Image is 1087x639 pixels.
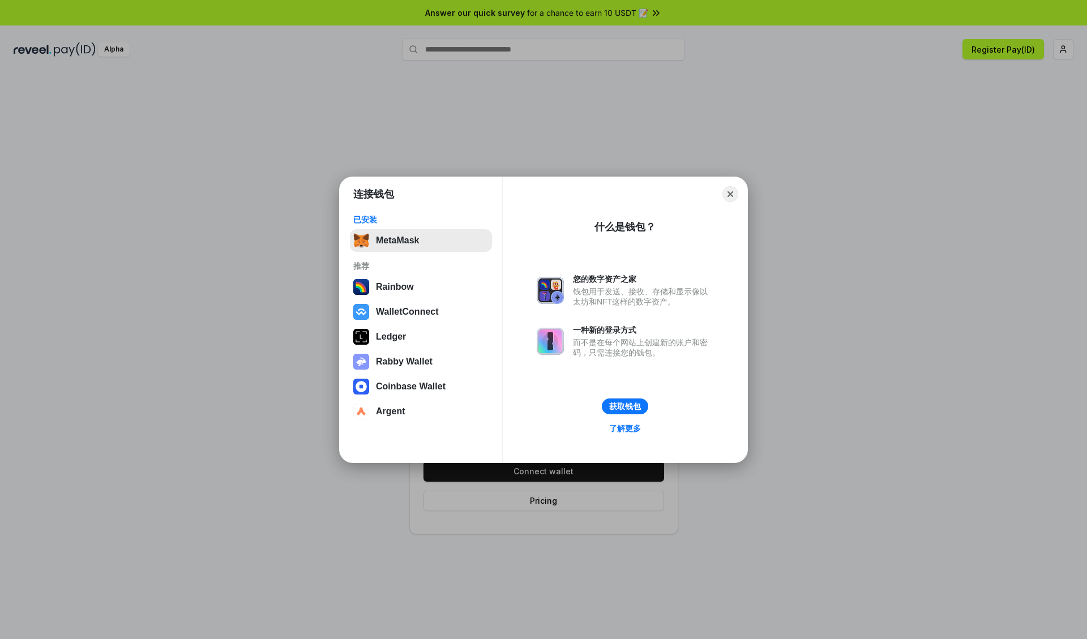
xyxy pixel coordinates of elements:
[609,401,641,411] div: 获取钱包
[376,381,446,392] div: Coinbase Wallet
[353,329,369,345] img: svg+xml,%3Csvg%20xmlns%3D%22http%3A%2F%2Fwww.w3.org%2F2000%2Fsvg%22%20width%3D%2228%22%20height%3...
[353,379,369,394] img: svg+xml,%3Csvg%20width%3D%2228%22%20height%3D%2228%22%20viewBox%3D%220%200%2028%2028%22%20fill%3D...
[350,276,492,298] button: Rainbow
[594,220,656,234] div: 什么是钱包？
[350,325,492,348] button: Ledger
[573,337,713,358] div: 而不是在每个网站上创建新的账户和密码，只需连接您的钱包。
[350,400,492,423] button: Argent
[353,233,369,248] img: svg+xml,%3Csvg%20fill%3D%22none%22%20height%3D%2233%22%20viewBox%3D%220%200%2035%2033%22%20width%...
[353,279,369,295] img: svg+xml,%3Csvg%20width%3D%22120%22%20height%3D%22120%22%20viewBox%3D%220%200%20120%20120%22%20fil...
[376,357,433,367] div: Rabby Wallet
[350,229,492,252] button: MetaMask
[353,354,369,370] img: svg+xml,%3Csvg%20xmlns%3D%22http%3A%2F%2Fwww.w3.org%2F2000%2Fsvg%22%20fill%3D%22none%22%20viewBox...
[573,274,713,284] div: 您的数字资产之家
[602,398,648,414] button: 获取钱包
[537,277,564,304] img: svg+xml,%3Csvg%20xmlns%3D%22http%3A%2F%2Fwww.w3.org%2F2000%2Fsvg%22%20fill%3D%22none%22%20viewBox...
[376,332,406,342] div: Ledger
[609,423,641,434] div: 了解更多
[573,325,713,335] div: 一种新的登录方式
[353,261,489,271] div: 推荐
[602,421,648,436] a: 了解更多
[353,187,394,201] h1: 连接钱包
[376,235,419,246] div: MetaMask
[350,301,492,323] button: WalletConnect
[350,375,492,398] button: Coinbase Wallet
[353,404,369,419] img: svg+xml,%3Csvg%20width%3D%2228%22%20height%3D%2228%22%20viewBox%3D%220%200%2028%2028%22%20fill%3D...
[376,307,439,317] div: WalletConnect
[376,282,414,292] div: Rainbow
[376,406,405,417] div: Argent
[573,286,713,307] div: 钱包用于发送、接收、存储和显示像以太坊和NFT这样的数字资产。
[350,350,492,373] button: Rabby Wallet
[353,215,489,225] div: 已安装
[353,304,369,320] img: svg+xml,%3Csvg%20width%3D%2228%22%20height%3D%2228%22%20viewBox%3D%220%200%2028%2028%22%20fill%3D...
[722,186,738,202] button: Close
[537,328,564,355] img: svg+xml,%3Csvg%20xmlns%3D%22http%3A%2F%2Fwww.w3.org%2F2000%2Fsvg%22%20fill%3D%22none%22%20viewBox...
